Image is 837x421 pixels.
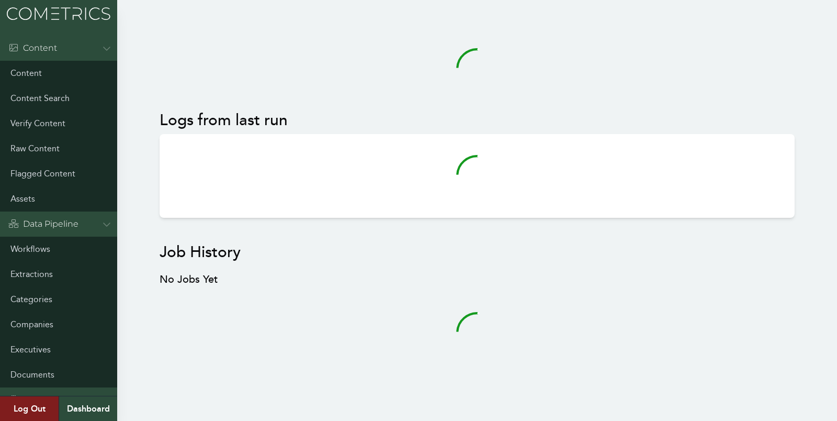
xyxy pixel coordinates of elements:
h2: Job History [160,243,794,262]
svg: audio-loading [456,48,498,90]
h3: No Jobs Yet [160,272,794,287]
svg: audio-loading [456,155,498,197]
h2: Logs from last run [160,111,794,130]
svg: audio-loading [456,312,498,354]
div: Content [8,42,57,54]
a: Dashboard [59,396,117,421]
div: Admin [8,394,51,406]
div: Data Pipeline [8,218,78,230]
